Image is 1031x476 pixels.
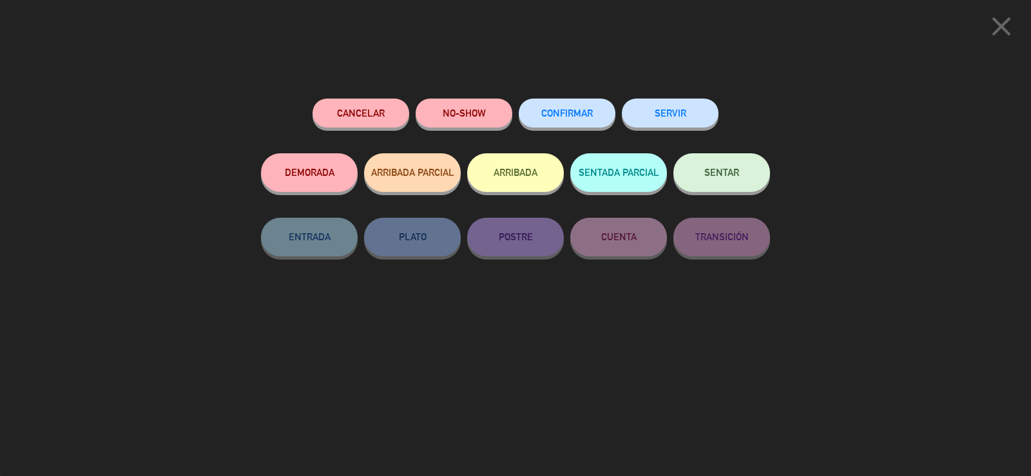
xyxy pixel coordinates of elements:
span: ARRIBADA PARCIAL [371,167,454,178]
button: Cancelar [313,99,409,128]
i: close [985,10,1017,43]
span: SENTAR [704,167,739,178]
button: close [981,10,1021,48]
button: ARRIBADA PARCIAL [364,153,461,192]
button: PLATO [364,218,461,256]
button: CONFIRMAR [519,99,615,128]
button: SENTADA PARCIAL [570,153,667,192]
button: DEMORADA [261,153,358,192]
span: CONFIRMAR [541,108,593,119]
button: POSTRE [467,218,564,256]
button: ARRIBADA [467,153,564,192]
button: TRANSICIÓN [673,218,770,256]
button: SENTAR [673,153,770,192]
button: SERVIR [622,99,718,128]
button: CUENTA [570,218,667,256]
button: ENTRADA [261,218,358,256]
button: NO-SHOW [416,99,512,128]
